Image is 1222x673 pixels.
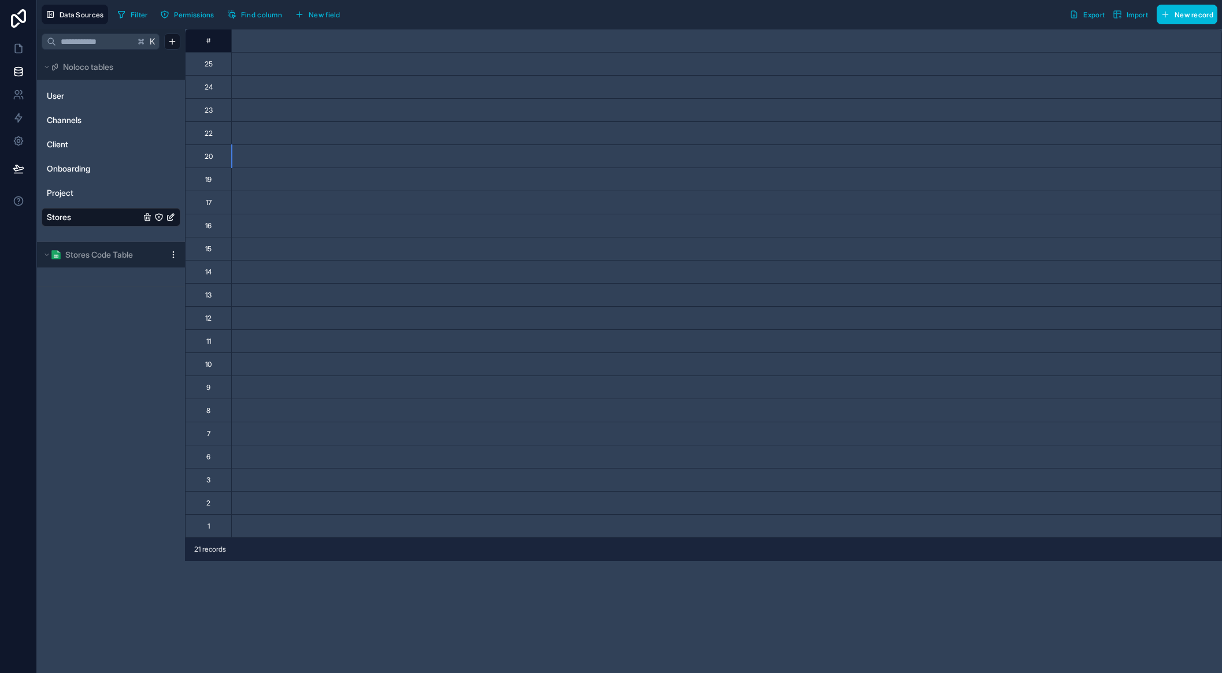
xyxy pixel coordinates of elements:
button: Filter [113,6,152,23]
a: Stores [47,211,140,223]
span: Permissions [174,10,214,19]
button: New field [291,6,345,23]
div: 25 [205,60,213,69]
a: Project [47,187,140,199]
span: K [149,38,157,46]
span: User [47,90,64,102]
div: 16 [205,221,212,230]
a: Client [47,139,140,150]
span: Export [1083,10,1105,19]
button: Permissions [156,6,218,23]
a: New record [1152,5,1217,24]
span: Stores [47,211,71,223]
div: Client [42,135,180,154]
div: 20 [205,152,213,161]
div: 2 [206,499,210,508]
div: 23 [205,106,213,115]
div: 13 [205,291,212,300]
a: Channels [47,114,140,126]
div: 24 [205,83,213,92]
div: Channels [42,111,180,129]
div: 1 [208,522,210,531]
div: # [194,36,223,45]
div: Project [42,184,180,202]
div: 11 [206,337,211,346]
div: Stores [42,208,180,226]
a: Onboarding [47,163,140,174]
div: 9 [206,383,210,392]
div: 7 [207,429,210,438]
img: Google Sheets logo [51,250,61,259]
span: Filter [131,10,148,19]
span: Onboarding [47,163,90,174]
div: 22 [205,129,213,138]
div: 8 [206,406,210,415]
div: 15 [205,244,212,254]
button: New record [1157,5,1217,24]
span: Stores Code Table [65,249,133,261]
button: Noloco tables [42,59,173,75]
span: Find column [241,10,282,19]
span: New field [309,10,340,19]
div: 14 [205,267,212,277]
a: User [47,90,140,102]
button: Export [1065,5,1109,24]
button: Data Sources [42,5,108,24]
span: Client [47,139,68,150]
span: Import [1127,10,1148,19]
div: 19 [205,175,212,184]
div: 17 [206,198,212,207]
span: 21 records [194,545,226,554]
span: Noloco tables [63,61,113,73]
div: 6 [206,452,210,462]
button: Find column [223,6,286,23]
span: New record [1175,10,1213,19]
span: Project [47,187,73,199]
div: 12 [205,314,212,323]
div: Onboarding [42,159,180,178]
span: Data Sources [60,10,104,19]
div: 10 [205,360,212,369]
a: Permissions [156,6,223,23]
div: 3 [206,475,210,485]
button: Import [1109,5,1152,24]
div: User [42,87,180,105]
button: Google Sheets logoStores Code Table [42,247,164,263]
span: Channels [47,114,82,126]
